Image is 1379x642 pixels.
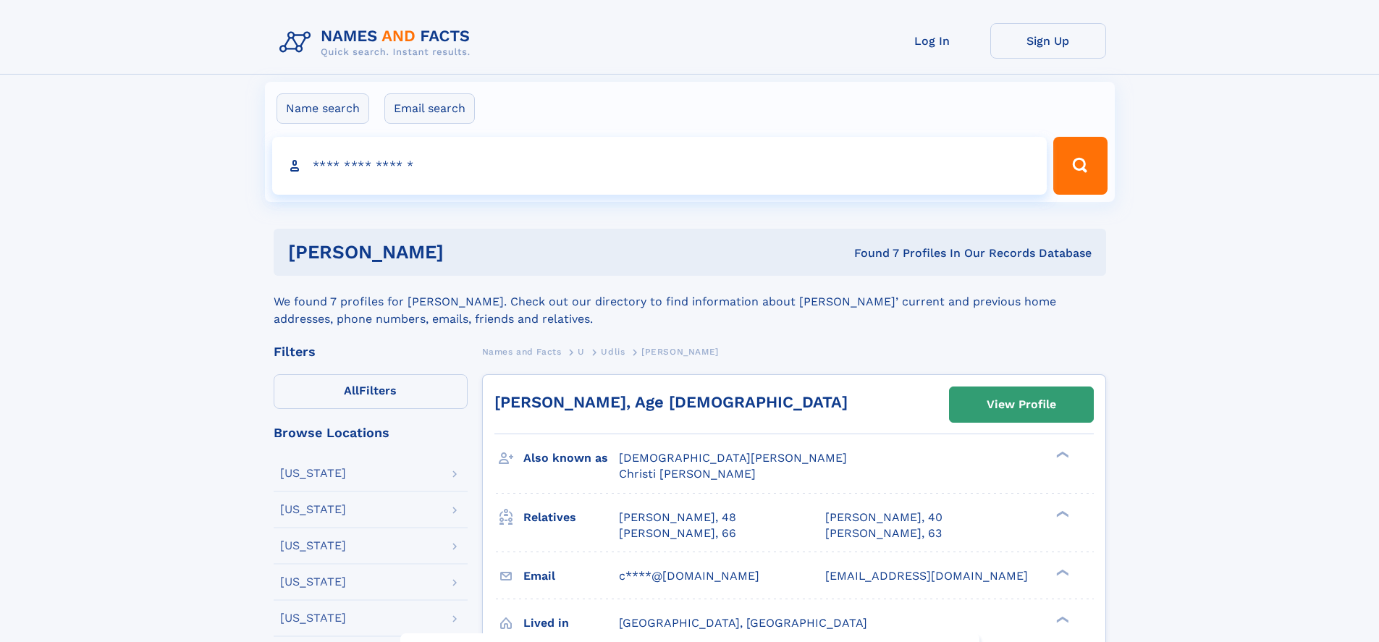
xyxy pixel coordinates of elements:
[280,540,346,552] div: [US_STATE]
[523,505,619,530] h3: Relatives
[1053,509,1070,518] div: ❯
[384,93,475,124] label: Email search
[280,576,346,588] div: [US_STATE]
[277,93,369,124] label: Name search
[1053,137,1107,195] button: Search Button
[1053,567,1070,577] div: ❯
[619,467,756,481] span: Christi [PERSON_NAME]
[280,468,346,479] div: [US_STATE]
[280,504,346,515] div: [US_STATE]
[1053,450,1070,460] div: ❯
[619,451,847,465] span: [DEMOGRAPHIC_DATA][PERSON_NAME]
[272,137,1047,195] input: search input
[950,387,1093,422] a: View Profile
[619,510,736,525] a: [PERSON_NAME], 48
[874,23,990,59] a: Log In
[601,347,625,357] span: Udlis
[482,342,562,360] a: Names and Facts
[619,616,867,630] span: [GEOGRAPHIC_DATA], [GEOGRAPHIC_DATA]
[1053,614,1070,624] div: ❯
[987,388,1056,421] div: View Profile
[825,569,1028,583] span: [EMAIL_ADDRESS][DOMAIN_NAME]
[523,446,619,470] h3: Also known as
[280,612,346,624] div: [US_STATE]
[649,245,1092,261] div: Found 7 Profiles In Our Records Database
[641,347,719,357] span: [PERSON_NAME]
[274,345,468,358] div: Filters
[274,426,468,439] div: Browse Locations
[274,276,1106,328] div: We found 7 profiles for [PERSON_NAME]. Check out our directory to find information about [PERSON_...
[344,384,359,397] span: All
[494,393,848,411] a: [PERSON_NAME], Age [DEMOGRAPHIC_DATA]
[274,23,482,62] img: Logo Names and Facts
[578,342,585,360] a: U
[523,611,619,635] h3: Lived in
[825,525,942,541] a: [PERSON_NAME], 63
[990,23,1106,59] a: Sign Up
[601,342,625,360] a: Udlis
[274,374,468,409] label: Filters
[288,243,649,261] h1: [PERSON_NAME]
[523,564,619,588] h3: Email
[578,347,585,357] span: U
[825,510,942,525] a: [PERSON_NAME], 40
[619,525,736,541] a: [PERSON_NAME], 66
